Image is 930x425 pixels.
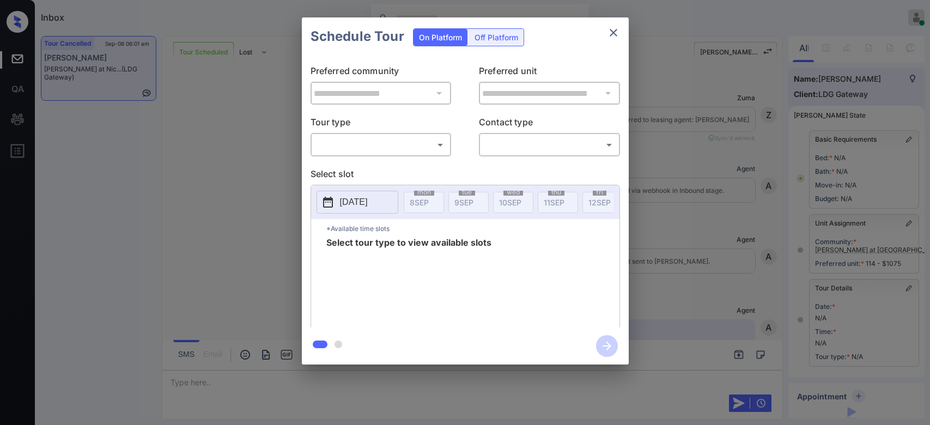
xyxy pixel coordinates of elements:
span: Select tour type to view available slots [326,238,491,325]
p: Preferred unit [479,64,620,82]
p: Select slot [311,167,620,185]
button: close [603,22,624,44]
h2: Schedule Tour [302,17,413,56]
p: Preferred community [311,64,452,82]
p: Contact type [479,116,620,133]
p: [DATE] [340,196,368,209]
button: [DATE] [317,191,398,214]
div: On Platform [414,29,467,46]
p: Tour type [311,116,452,133]
p: *Available time slots [326,219,619,238]
div: Off Platform [469,29,524,46]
